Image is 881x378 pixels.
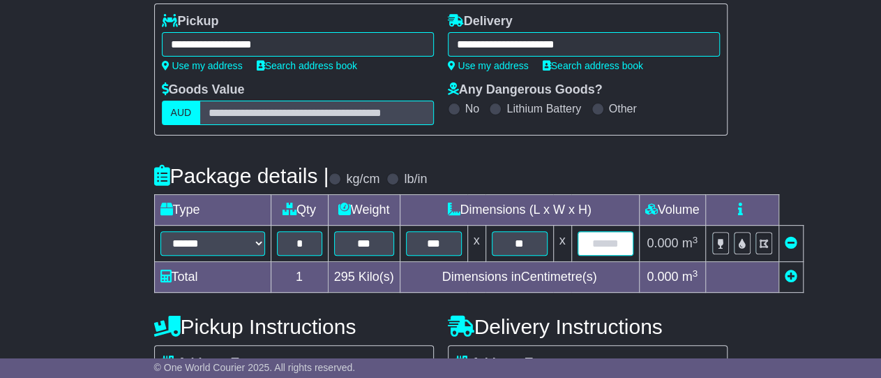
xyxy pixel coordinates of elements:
[154,362,356,373] span: © One World Courier 2025. All rights reserved.
[162,14,219,29] label: Pickup
[162,82,245,98] label: Goods Value
[328,195,400,226] td: Weight
[682,236,698,250] span: m
[785,236,797,250] a: Remove this item
[647,236,678,250] span: 0.000
[448,60,529,71] a: Use my address
[543,60,643,71] a: Search address book
[506,102,581,115] label: Lithium Battery
[609,102,637,115] label: Other
[639,195,705,226] td: Volume
[692,235,698,245] sup: 3
[162,60,243,71] a: Use my address
[400,262,639,293] td: Dimensions in Centimetre(s)
[448,315,728,338] h4: Delivery Instructions
[553,226,571,262] td: x
[400,195,639,226] td: Dimensions (L x W x H)
[448,82,603,98] label: Any Dangerous Goods?
[271,195,328,226] td: Qty
[647,270,678,284] span: 0.000
[404,172,427,187] label: lb/in
[257,60,357,71] a: Search address book
[154,164,329,187] h4: Package details |
[467,226,485,262] td: x
[154,195,271,226] td: Type
[162,356,260,371] label: Address Type
[154,262,271,293] td: Total
[785,270,797,284] a: Add new item
[448,14,513,29] label: Delivery
[328,262,400,293] td: Kilo(s)
[682,270,698,284] span: m
[271,262,328,293] td: 1
[154,315,434,338] h4: Pickup Instructions
[692,268,698,279] sup: 3
[346,172,379,187] label: kg/cm
[334,270,355,284] span: 295
[455,356,554,371] label: Address Type
[465,102,479,115] label: No
[162,101,201,125] label: AUD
